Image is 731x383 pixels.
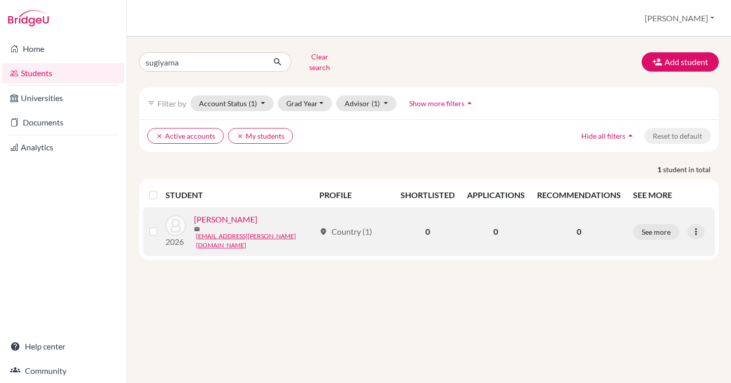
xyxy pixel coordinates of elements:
span: location_on [319,228,327,236]
span: (1) [372,99,380,108]
span: Hide all filters [581,132,625,140]
td: 0 [461,207,531,256]
a: Help center [2,336,124,357]
img: Bridge-U [8,10,49,26]
button: clearActive accounts [147,128,224,144]
a: Home [2,39,124,59]
a: Universities [2,88,124,108]
p: 0 [537,226,621,238]
button: Grad Year [278,95,333,111]
span: (1) [249,99,257,108]
span: Filter by [157,99,186,108]
strong: 1 [657,164,663,175]
button: Hide all filtersarrow_drop_up [573,128,644,144]
a: Documents [2,112,124,133]
i: arrow_drop_up [464,98,475,108]
button: Account Status(1) [190,95,274,111]
div: Country (1) [319,226,372,238]
a: [EMAIL_ADDRESS][PERSON_NAME][DOMAIN_NAME] [196,232,315,250]
button: Advisor(1) [336,95,396,111]
button: Show more filtersarrow_drop_up [401,95,483,111]
p: 2026 [165,236,186,248]
i: clear [237,133,244,140]
a: [PERSON_NAME] [194,213,257,226]
th: SHORTLISTED [394,183,461,207]
th: RECOMMENDATIONS [531,183,627,207]
a: Students [2,63,124,83]
span: Show more filters [409,99,464,108]
button: Add student [642,52,719,72]
i: filter_list [147,99,155,107]
button: Clear search [291,49,348,75]
span: mail [194,226,200,232]
span: student in total [663,164,719,175]
button: [PERSON_NAME] [640,9,719,28]
input: Find student by name... [139,52,265,72]
i: arrow_drop_up [625,131,636,141]
td: 0 [394,207,461,256]
i: clear [156,133,163,140]
a: Analytics [2,137,124,157]
button: Reset to default [644,128,711,144]
th: SEE MORE [627,183,715,207]
a: Community [2,361,124,381]
img: Sugiyama, Chihiro [165,215,186,236]
th: STUDENT [165,183,313,207]
th: PROFILE [313,183,394,207]
th: APPLICATIONS [461,183,531,207]
button: clearMy students [228,128,293,144]
button: See more [633,224,679,240]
